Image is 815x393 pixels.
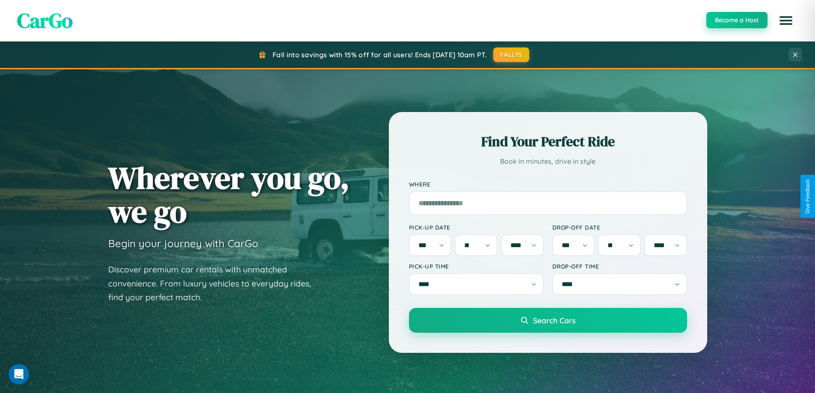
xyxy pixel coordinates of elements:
span: CarGo [17,6,73,35]
label: Where [409,180,687,188]
h3: Begin your journey with CarGo [108,237,258,250]
p: Book in minutes, drive in style [409,155,687,168]
label: Pick-up Time [409,263,544,270]
iframe: Intercom live chat [9,364,29,384]
label: Drop-off Time [552,263,687,270]
label: Drop-off Date [552,224,687,231]
h2: Find Your Perfect Ride [409,132,687,151]
span: Fall into savings with 15% off for all users! Ends [DATE] 10am PT. [273,50,487,59]
button: Become a Host [706,12,768,28]
h1: Wherever you go, we go [108,161,350,228]
button: Search Cars [409,308,687,333]
div: Give Feedback [805,179,811,214]
span: Search Cars [533,316,575,325]
p: Discover premium car rentals with unmatched convenience. From luxury vehicles to everyday rides, ... [108,263,322,304]
label: Pick-up Date [409,224,544,231]
button: FALL15 [493,47,529,62]
button: Open menu [774,9,798,33]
